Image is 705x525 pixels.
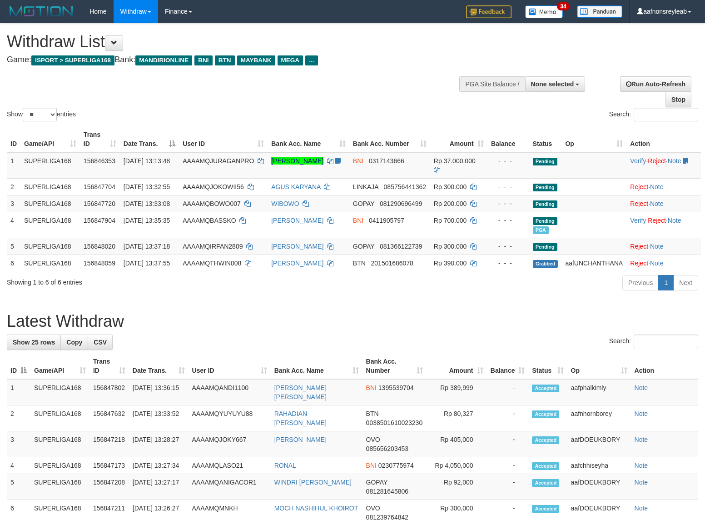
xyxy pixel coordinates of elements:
[189,457,271,474] td: AAAAMQLASO21
[30,457,89,474] td: SUPERLIGA168
[650,260,664,267] a: Note
[88,335,113,350] a: CSV
[13,339,55,346] span: Show 25 rows
[124,243,170,250] span: [DATE] 13:37:18
[89,474,129,500] td: 156847208
[609,108,698,121] label: Search:
[20,255,80,271] td: SUPERLIGA168
[533,217,557,225] span: Pending
[434,200,467,207] span: Rp 200.000
[491,259,526,268] div: - - -
[635,505,648,512] a: Note
[183,200,241,207] span: AAAAMQBOWO007
[129,353,189,379] th: Date Trans.: activate to sort column ascending
[532,385,559,392] span: Accepted
[635,462,648,469] a: Note
[271,157,323,165] a: [PERSON_NAME]
[466,5,511,18] img: Feedback.jpg
[353,260,366,267] span: BTN
[567,457,631,474] td: aafchhiseyha
[650,200,664,207] a: Note
[271,243,323,250] a: [PERSON_NAME]
[183,217,236,224] span: AAAAMQBASSKO
[622,275,659,290] a: Previous
[630,243,648,250] a: Reject
[20,126,80,152] th: Game/API: activate to sort column ascending
[84,157,115,165] span: 156846353
[567,431,631,457] td: aafDOEUKBORY
[673,275,698,290] a: Next
[189,405,271,431] td: AAAAMQYUYUYU88
[89,431,129,457] td: 156847218
[23,108,57,121] select: Showentries
[487,431,529,457] td: -
[183,243,243,250] span: AAAAMQIRFAN2809
[124,200,170,207] span: [DATE] 13:33:08
[268,126,349,152] th: Bank Acc. Name: activate to sort column ascending
[533,184,557,191] span: Pending
[120,126,179,152] th: Date Trans.: activate to sort column descending
[84,200,115,207] span: 156847720
[609,335,698,348] label: Search:
[366,436,380,443] span: OVO
[7,5,76,18] img: MOTION_logo.png
[626,152,701,179] td: · ·
[434,183,467,190] span: Rp 300.000
[189,431,271,457] td: AAAAMQJOKY667
[7,238,20,255] td: 5
[135,55,192,65] span: MANDIRIONLINE
[183,183,244,190] span: AAAAMQJOKOWII56
[380,243,422,250] span: Copy 081366122739 to clipboard
[20,238,80,255] td: SUPERLIGA168
[533,200,557,208] span: Pending
[7,474,30,500] td: 5
[237,55,275,65] span: MAYBANK
[635,410,648,417] a: Note
[430,126,487,152] th: Amount: activate to sort column ascending
[7,379,30,405] td: 1
[533,226,549,234] span: Marked by aafchhiseyha
[274,505,358,512] a: MOCH NASHIHUL KHOIROT
[189,474,271,500] td: AAAAMQANIGACOR1
[567,474,631,500] td: aafDOEUKBORY
[30,379,89,405] td: SUPERLIGA168
[271,200,299,207] a: WIBOWO
[577,5,622,18] img: panduan.png
[30,353,89,379] th: Game/API: activate to sort column ascending
[89,405,129,431] td: 156847632
[635,384,648,391] a: Note
[353,217,363,224] span: BNI
[84,183,115,190] span: 156847704
[89,353,129,379] th: Trans ID: activate to sort column ascending
[427,431,487,457] td: Rp 405,000
[362,353,427,379] th: Bank Acc. Number: activate to sort column ascending
[129,457,189,474] td: [DATE] 13:27:34
[567,379,631,405] td: aafphalkimly
[278,55,303,65] span: MEGA
[665,92,691,107] a: Stop
[434,243,467,250] span: Rp 300.000
[94,339,107,346] span: CSV
[531,80,574,88] span: None selected
[427,379,487,405] td: Rp 389,999
[630,217,646,224] a: Verify
[271,353,362,379] th: Bank Acc. Name: activate to sort column ascending
[533,260,558,268] span: Grabbed
[491,182,526,191] div: - - -
[427,457,487,474] td: Rp 4,050,000
[7,335,61,350] a: Show 25 rows
[305,55,318,65] span: ...
[532,410,559,418] span: Accepted
[650,183,664,190] a: Note
[7,195,20,212] td: 3
[366,384,377,391] span: BNI
[353,243,374,250] span: GOPAY
[371,260,413,267] span: Copy 201501686078 to clipboard
[366,514,408,521] span: Copy 081239764842 to clipboard
[366,410,379,417] span: BTN
[532,436,559,444] span: Accepted
[378,384,414,391] span: Copy 1395539704 to clipboard
[487,353,529,379] th: Balance: activate to sort column ascending
[274,436,327,443] a: [PERSON_NAME]
[630,200,648,207] a: Reject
